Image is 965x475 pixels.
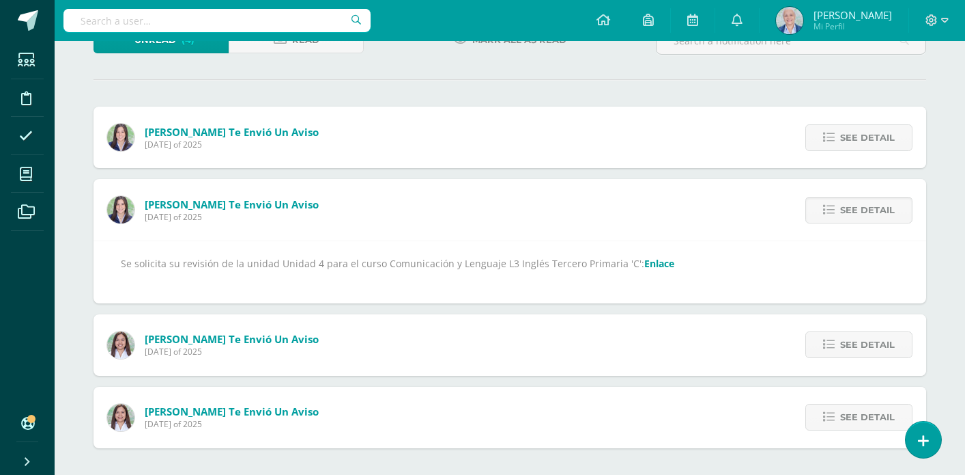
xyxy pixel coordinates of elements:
[813,8,892,22] span: [PERSON_NAME]
[840,405,895,430] span: See detail
[840,332,895,357] span: See detail
[145,405,319,418] span: [PERSON_NAME] te envió un aviso
[145,332,319,346] span: [PERSON_NAME] te envió un aviso
[145,198,319,211] span: [PERSON_NAME] te envió un aviso
[840,125,895,150] span: See detail
[107,196,134,223] img: 65a3a5dd77a80885499beb3d7782c992.png
[107,404,134,431] img: acecb51a315cac2de2e3deefdb732c9f.png
[840,198,895,223] span: See detail
[63,9,371,32] input: Search a user…
[644,257,674,270] a: Enlace
[813,21,892,32] span: Mi Perfil
[107,331,134,359] img: acecb51a315cac2de2e3deefdb732c9f.png
[145,346,319,357] span: [DATE] of 2025
[145,125,319,139] span: [PERSON_NAME] te envió un aviso
[145,211,319,223] span: [DATE] of 2025
[776,7,803,34] img: 7f9121963eb843c30c7fd736a29cc10b.png
[121,255,899,289] div: Se solicita su revisión de la unidad Unidad 4 para el curso Comunicación y Lenguaje L3 Inglés Ter...
[107,124,134,151] img: 65a3a5dd77a80885499beb3d7782c992.png
[145,418,319,430] span: [DATE] of 2025
[145,139,319,150] span: [DATE] of 2025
